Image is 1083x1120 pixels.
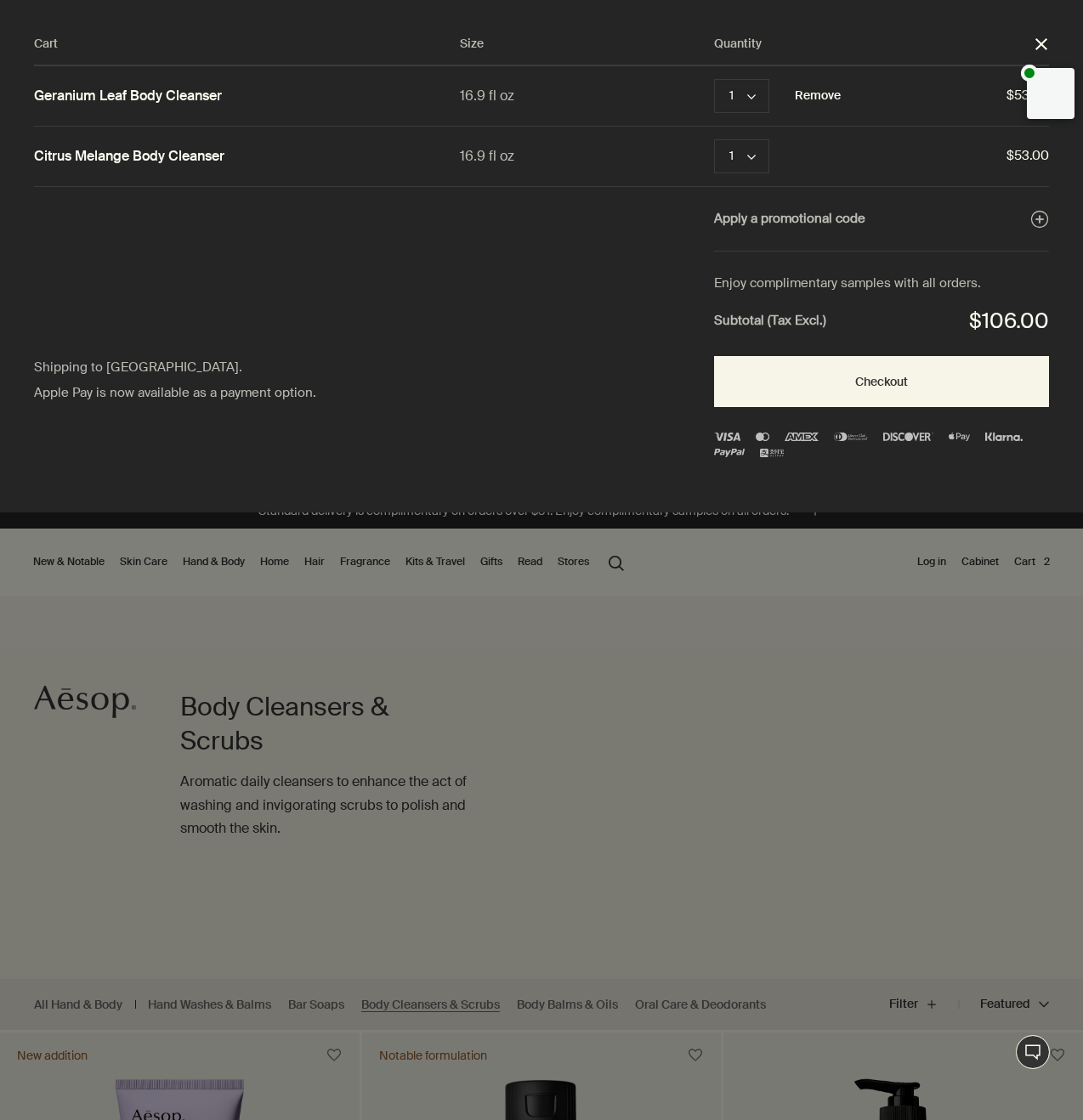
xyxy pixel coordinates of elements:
[1016,1035,1050,1069] button: Live Assistance
[714,34,1034,54] div: Quantity
[34,357,335,379] div: Shipping to [GEOGRAPHIC_DATA].
[714,449,745,457] img: PayPal Logo
[795,86,841,106] button: Remove
[834,433,868,441] img: diners-club-international-2
[460,84,714,107] div: 16.9 fl oz
[756,433,769,441] img: Mastercard Logo
[969,303,1049,340] div: $106.00
[714,433,740,441] img: Visa Logo
[841,85,1049,107] span: $53.00
[785,433,819,441] img: Amex Logo
[714,356,1049,407] button: Checkout
[841,145,1049,167] span: $53.00
[949,433,969,441] img: Apple Pay
[1034,37,1049,52] button: Close
[34,148,224,166] a: Citrus Melange Body Cleanser
[985,433,1023,441] img: klarna (1)
[714,310,826,332] strong: Subtotal (Tax Excl.)
[34,88,222,105] a: Geranium Leaf Body Cleanser
[714,273,1049,295] div: Enjoy complimentary samples with all orders.
[714,208,1049,230] button: Apply a promotional code
[34,34,460,54] div: Cart
[34,382,335,404] div: Apple Pay is now available as a payment option.
[460,144,714,167] div: 16.9 fl oz
[883,433,933,441] img: discover-3
[714,139,769,173] button: Quantity 1
[760,449,784,457] img: alipay-logo
[714,79,769,113] button: Quantity 1
[460,34,714,54] div: Size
